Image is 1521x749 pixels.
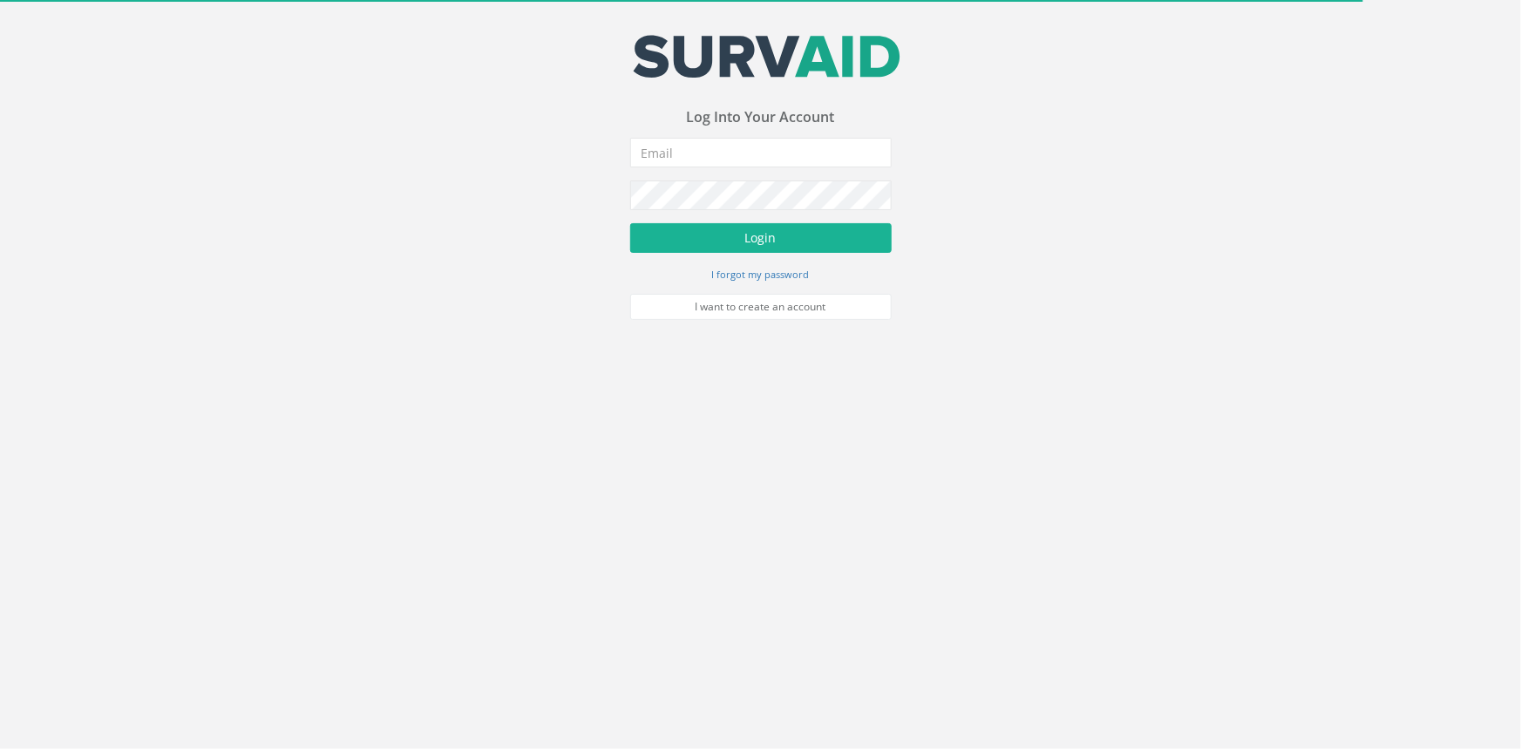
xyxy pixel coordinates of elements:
[630,138,892,167] input: Email
[712,268,810,281] small: I forgot my password
[630,294,892,320] a: I want to create an account
[712,266,810,282] a: I forgot my password
[630,223,892,253] button: Login
[630,110,892,126] h3: Log Into Your Account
